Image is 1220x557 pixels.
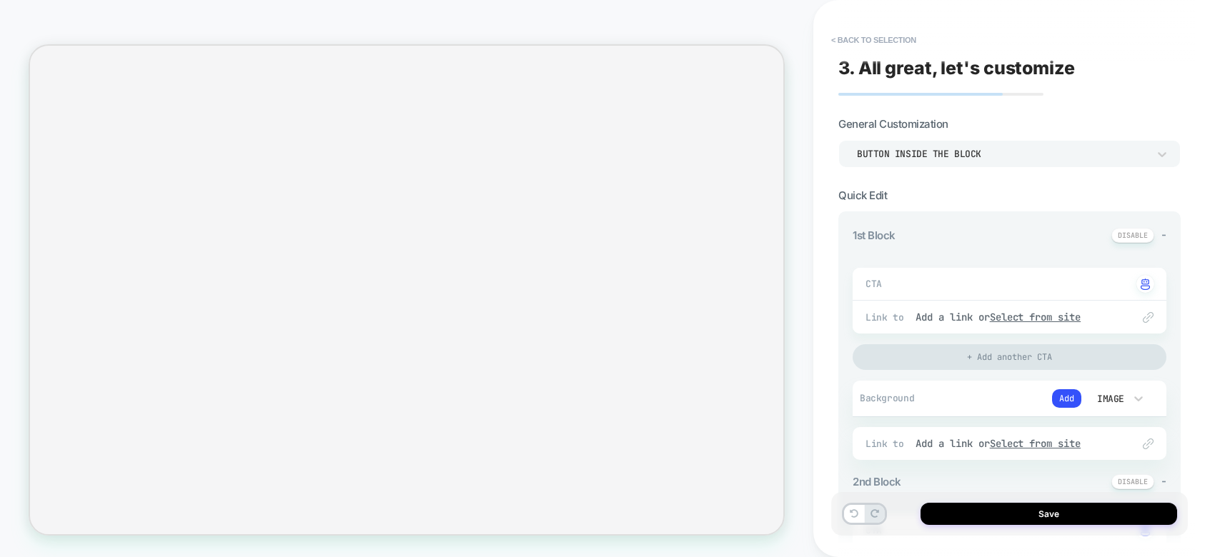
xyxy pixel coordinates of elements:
[866,278,883,290] span: CTA
[1161,228,1166,241] span: -
[1094,393,1124,405] div: Image
[853,229,896,242] span: 1st Block
[1052,389,1081,408] button: Add
[1143,312,1154,323] img: edit
[838,117,948,131] span: General Customization
[866,438,908,450] span: Link to
[916,311,1118,323] div: Add a link or
[916,437,1118,450] div: Add a link or
[838,189,887,202] span: Quick Edit
[857,148,1148,160] div: Button inside the block
[1143,438,1154,449] img: edit
[1141,278,1150,290] img: edit with ai
[838,57,1075,79] span: 3. All great, let's customize
[921,503,1177,525] button: Save
[860,392,933,404] span: Background
[853,344,1166,370] div: + Add another CTA
[990,437,1081,450] u: Select from site
[853,475,901,488] span: 2nd Block
[824,29,923,51] button: < Back to selection
[866,311,908,323] span: Link to
[990,311,1081,323] u: Select from site
[1161,474,1166,488] span: -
